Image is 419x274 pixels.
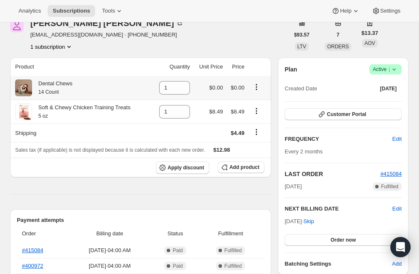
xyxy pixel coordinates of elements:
button: Product actions [30,42,73,51]
img: product img [15,79,32,96]
span: Fulfillment [202,229,259,238]
div: [PERSON_NAME] [PERSON_NAME] [30,19,184,27]
span: Billing date [71,229,149,238]
span: [DATE] · 04:00 AM [71,262,149,270]
span: Active [373,65,398,74]
span: Fulfilled [224,247,242,254]
button: Skip [299,215,319,228]
th: Quantity [151,58,192,76]
button: Subscriptions [48,5,95,17]
span: $0.00 [231,84,245,91]
button: Add [387,257,407,271]
span: Fulfilled [381,183,398,190]
button: Customer Portal [285,108,402,120]
button: Tools [97,5,128,17]
span: Apply discount [168,164,204,171]
span: Fulfilled [224,263,242,269]
span: $93.57 [294,32,310,38]
span: Order now [331,237,356,243]
button: 7 [331,29,344,41]
small: 14 Count [38,89,59,95]
button: Apply discount [156,161,209,174]
span: Help [340,8,351,14]
span: $0.00 [209,84,223,91]
span: $13.37 [361,29,378,37]
div: Open Intercom Messenger [390,237,411,257]
span: Edit [392,135,402,143]
button: #415084 [380,170,402,178]
button: Order now [285,234,402,246]
span: [DATE] · [285,218,314,224]
span: Add product [230,164,259,171]
th: Unit Price [192,58,226,76]
span: [DATE] · 04:00 AM [71,246,149,255]
span: $8.49 [209,108,223,115]
button: Product actions [250,106,263,116]
button: Shipping actions [250,127,263,137]
span: Created Date [285,84,317,93]
span: [EMAIL_ADDRESS][DOMAIN_NAME] · [PHONE_NUMBER] [30,31,184,39]
a: #400972 [22,263,43,269]
span: ORDERS [327,44,349,50]
span: AOV [364,40,375,46]
span: Add [392,260,402,268]
span: Every 2 months [285,148,323,155]
span: [DATE] [380,85,397,92]
div: Soft & Chewy Chicken Training Treats [32,103,131,120]
span: $4.49 [231,130,245,136]
span: Patricia Blanchard [10,19,24,32]
span: Analytics [19,8,41,14]
span: LTV [297,44,306,50]
span: $12.98 [214,147,230,153]
h2: NEXT BILLING DATE [285,205,392,213]
button: $93.57 [289,29,315,41]
span: Skip [304,217,314,226]
span: Settings [380,8,400,14]
th: Order [17,224,68,243]
button: Analytics [13,5,46,17]
button: Add product [218,161,264,173]
span: Sales tax (if applicable) is not displayed because it is calculated with each new order. [15,147,205,153]
span: Status [154,229,197,238]
a: #415084 [22,247,43,253]
th: Shipping [10,124,151,142]
h2: LAST ORDER [285,170,380,178]
button: Settings [367,5,406,17]
h2: Payment attempts [17,216,264,224]
div: Dental Chews [32,79,72,96]
button: Edit [392,205,402,213]
h2: Plan [285,65,297,74]
span: 7 [336,32,339,38]
button: Product actions [250,82,263,92]
th: Price [225,58,247,76]
span: Tools [102,8,115,14]
small: 5 oz [38,113,48,119]
span: Customer Portal [327,111,366,118]
span: Subscriptions [53,8,90,14]
span: [DATE] [285,182,302,191]
span: | [389,66,390,73]
h2: FREQUENCY [285,135,392,143]
button: Edit [387,132,407,146]
a: #415084 [380,171,402,177]
h6: Batching Settings [285,260,392,268]
span: Paid [173,247,183,254]
button: Help [326,5,365,17]
span: $8.49 [231,108,245,115]
span: Paid [173,263,183,269]
button: [DATE] [375,83,402,95]
th: Product [10,58,151,76]
img: product img [15,103,32,120]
